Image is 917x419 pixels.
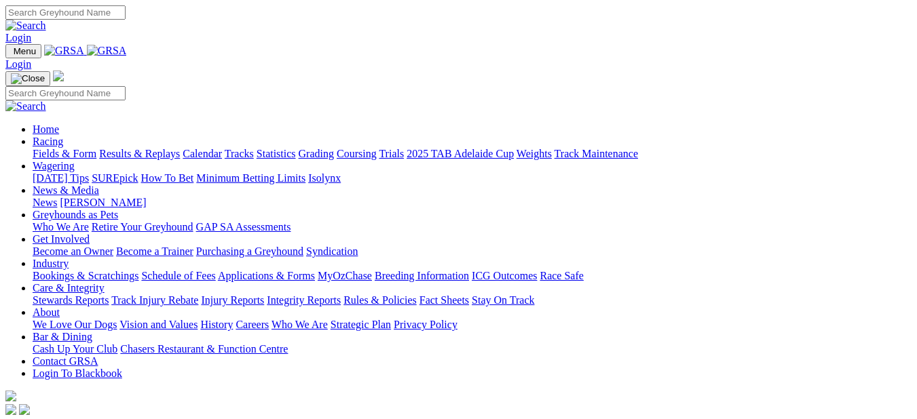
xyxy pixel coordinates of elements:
a: Strategic Plan [331,319,391,330]
input: Search [5,86,126,100]
a: Rules & Policies [343,294,417,306]
a: Chasers Restaurant & Function Centre [120,343,288,355]
a: Home [33,123,59,135]
a: Track Injury Rebate [111,294,198,306]
a: Results & Replays [99,148,180,159]
a: Greyhounds as Pets [33,209,118,220]
a: Integrity Reports [267,294,341,306]
div: Greyhounds as Pets [33,221,912,233]
a: About [33,306,60,318]
img: Search [5,20,46,32]
a: Track Maintenance [555,148,638,159]
a: How To Bet [141,172,194,184]
a: Cash Up Your Club [33,343,117,355]
a: News [33,197,57,208]
img: logo-grsa-white.png [5,391,16,401]
a: Who We Are [33,221,89,233]
a: Grading [299,148,334,159]
a: Injury Reports [201,294,264,306]
a: Fields & Form [33,148,96,159]
a: Isolynx [308,172,341,184]
a: Vision and Values [119,319,198,330]
img: Close [11,73,45,84]
img: Search [5,100,46,113]
div: Racing [33,148,912,160]
a: ICG Outcomes [472,270,537,281]
div: Wagering [33,172,912,184]
a: [PERSON_NAME] [60,197,146,208]
a: Tracks [225,148,254,159]
a: Syndication [306,245,358,257]
a: Industry [33,258,69,269]
a: MyOzChase [318,270,372,281]
a: Applications & Forms [218,270,315,281]
a: Retire Your Greyhound [92,221,193,233]
a: Careers [236,319,269,330]
a: Bookings & Scratchings [33,270,138,281]
a: Purchasing a Greyhound [196,245,303,257]
a: Who We Are [272,319,328,330]
a: Get Involved [33,233,90,245]
a: [DATE] Tips [33,172,89,184]
a: Trials [379,148,404,159]
div: News & Media [33,197,912,209]
a: Stay On Track [472,294,534,306]
a: Login To Blackbook [33,367,122,379]
div: About [33,319,912,331]
a: Racing [33,136,63,147]
a: Statistics [257,148,296,159]
a: Breeding Information [375,270,469,281]
a: 2025 TAB Adelaide Cup [407,148,514,159]
button: Toggle navigation [5,71,50,86]
a: Weights [517,148,552,159]
a: Stewards Reports [33,294,109,306]
a: Coursing [337,148,377,159]
a: Become an Owner [33,245,113,257]
a: Login [5,58,31,70]
a: Fact Sheets [419,294,469,306]
img: GRSA [87,45,127,57]
input: Search [5,5,126,20]
button: Toggle navigation [5,44,41,58]
a: Become a Trainer [116,245,193,257]
img: twitter.svg [19,404,30,415]
a: Contact GRSA [33,355,98,367]
a: Bar & Dining [33,331,92,342]
a: History [200,319,233,330]
div: Bar & Dining [33,343,912,355]
div: Get Involved [33,245,912,258]
img: logo-grsa-white.png [53,71,64,81]
a: We Love Our Dogs [33,319,117,330]
a: Login [5,32,31,43]
a: News & Media [33,184,99,196]
img: GRSA [44,45,84,57]
a: Calendar [183,148,222,159]
a: Wagering [33,160,75,172]
a: Schedule of Fees [141,270,215,281]
a: GAP SA Assessments [196,221,291,233]
div: Care & Integrity [33,294,912,306]
a: Care & Integrity [33,282,105,294]
img: facebook.svg [5,404,16,415]
a: SUREpick [92,172,138,184]
span: Menu [14,46,36,56]
a: Minimum Betting Limits [196,172,305,184]
a: Privacy Policy [394,319,457,330]
div: Industry [33,270,912,282]
a: Race Safe [540,270,583,281]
